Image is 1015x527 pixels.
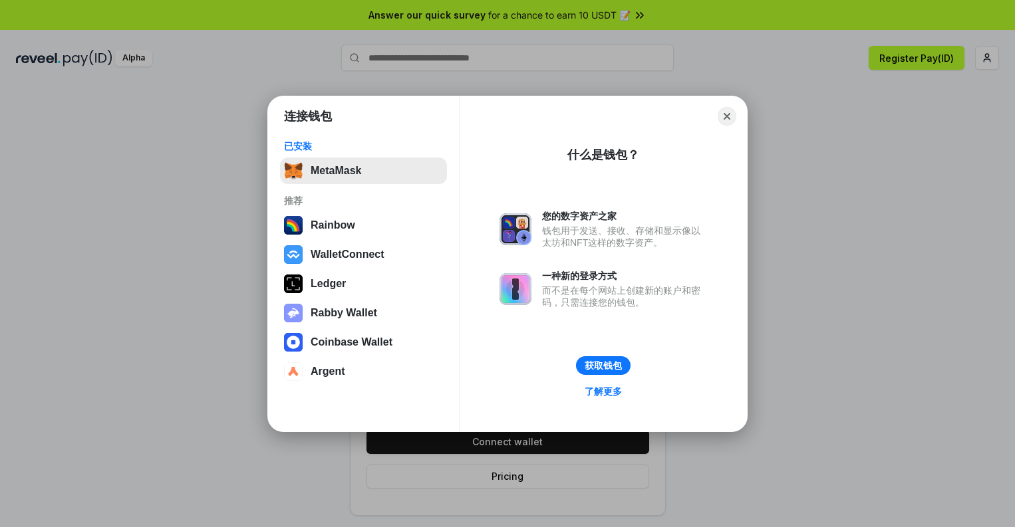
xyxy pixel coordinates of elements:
button: MetaMask [280,158,447,184]
div: 一种新的登录方式 [542,270,707,282]
div: 获取钱包 [585,360,622,371]
div: 什么是钱包？ [567,147,639,163]
div: Argent [311,366,345,377]
div: 已安装 [284,140,443,152]
button: Coinbase Wallet [280,329,447,356]
div: 推荐 [284,195,443,207]
div: Rainbow [311,219,355,231]
img: svg+xml,%3Csvg%20width%3D%2228%22%20height%3D%2228%22%20viewBox%3D%220%200%2028%2028%22%20fill%3D... [284,362,303,381]
button: Rabby Wallet [280,300,447,326]
img: svg+xml,%3Csvg%20xmlns%3D%22http%3A%2F%2Fwww.w3.org%2F2000%2Fsvg%22%20width%3D%2228%22%20height%3... [284,274,303,293]
img: svg+xml,%3Csvg%20width%3D%2228%22%20height%3D%2228%22%20viewBox%3D%220%200%2028%2028%22%20fill%3D... [284,245,303,264]
img: svg+xml,%3Csvg%20fill%3D%22none%22%20height%3D%2233%22%20viewBox%3D%220%200%2035%2033%22%20width%... [284,161,303,180]
button: Ledger [280,270,447,297]
div: WalletConnect [311,249,384,261]
div: 钱包用于发送、接收、存储和显示像以太坊和NFT这样的数字资产。 [542,225,707,249]
img: svg+xml,%3Csvg%20xmlns%3D%22http%3A%2F%2Fwww.w3.org%2F2000%2Fsvg%22%20fill%3D%22none%22%20viewBox... [284,304,303,322]
img: svg+xml,%3Csvg%20width%3D%2228%22%20height%3D%2228%22%20viewBox%3D%220%200%2028%2028%22%20fill%3D... [284,333,303,352]
img: svg+xml,%3Csvg%20xmlns%3D%22http%3A%2F%2Fwww.w3.org%2F2000%2Fsvg%22%20fill%3D%22none%22%20viewBox... [500,273,531,305]
div: Ledger [311,278,346,290]
div: MetaMask [311,165,361,177]
div: 了解更多 [585,385,622,397]
div: 而不是在每个网站上创建新的账户和密码，只需连接您的钱包。 [542,284,707,308]
button: Rainbow [280,212,447,239]
a: 了解更多 [577,383,630,400]
img: svg+xml,%3Csvg%20width%3D%22120%22%20height%3D%22120%22%20viewBox%3D%220%200%20120%20120%22%20fil... [284,216,303,235]
h1: 连接钱包 [284,108,332,124]
div: Rabby Wallet [311,307,377,319]
button: 获取钱包 [576,356,631,375]
button: WalletConnect [280,241,447,268]
img: svg+xml,%3Csvg%20xmlns%3D%22http%3A%2F%2Fwww.w3.org%2F2000%2Fsvg%22%20fill%3D%22none%22%20viewBox... [500,213,531,245]
button: Argent [280,358,447,385]
button: Close [718,107,736,126]
div: Coinbase Wallet [311,336,392,348]
div: 您的数字资产之家 [542,210,707,222]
